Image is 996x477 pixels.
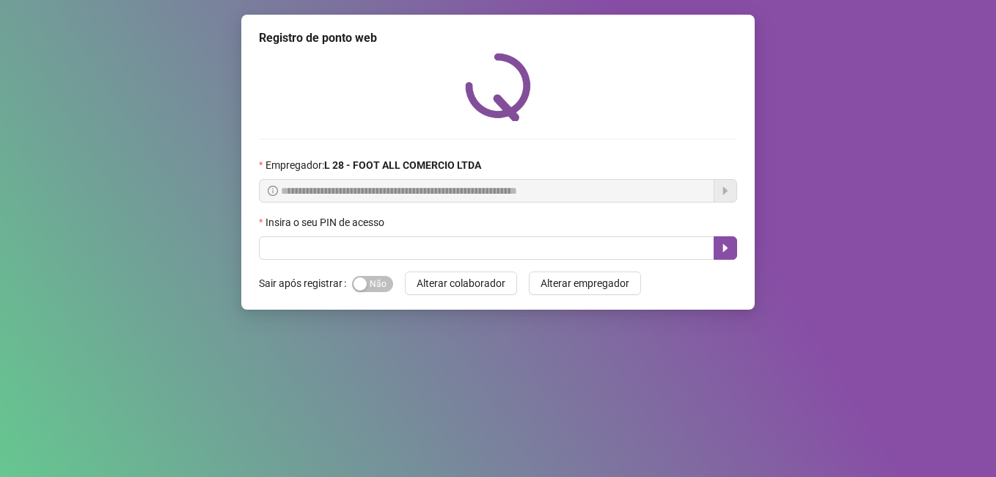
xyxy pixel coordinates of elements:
[266,157,481,173] span: Empregador :
[719,242,731,254] span: caret-right
[465,53,531,121] img: QRPoint
[529,272,641,295] button: Alterar empregador
[541,275,629,291] span: Alterar empregador
[259,214,394,230] label: Insira o seu PIN de acesso
[268,186,278,196] span: info-circle
[405,272,517,295] button: Alterar colaborador
[324,159,481,171] strong: L 28 - FOOT ALL COMERCIO LTDA
[417,275,505,291] span: Alterar colaborador
[259,272,352,295] label: Sair após registrar
[259,29,737,47] div: Registro de ponto web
